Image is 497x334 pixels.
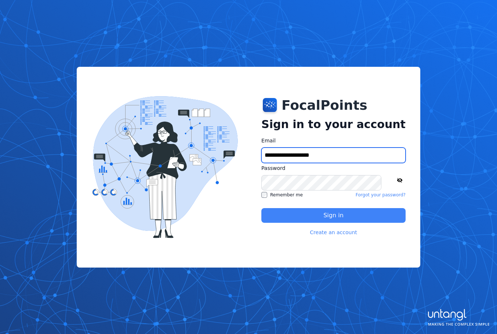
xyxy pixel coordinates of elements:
h2: Sign in to your account [261,118,406,131]
input: Remember me [261,192,267,198]
a: Forgot your password? [356,192,406,198]
label: Password [261,164,406,172]
label: Remember me [261,192,303,198]
button: Sign in [261,208,406,223]
a: Create an account [310,229,357,236]
label: Email [261,137,406,145]
h1: FocalPoints [282,98,367,113]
